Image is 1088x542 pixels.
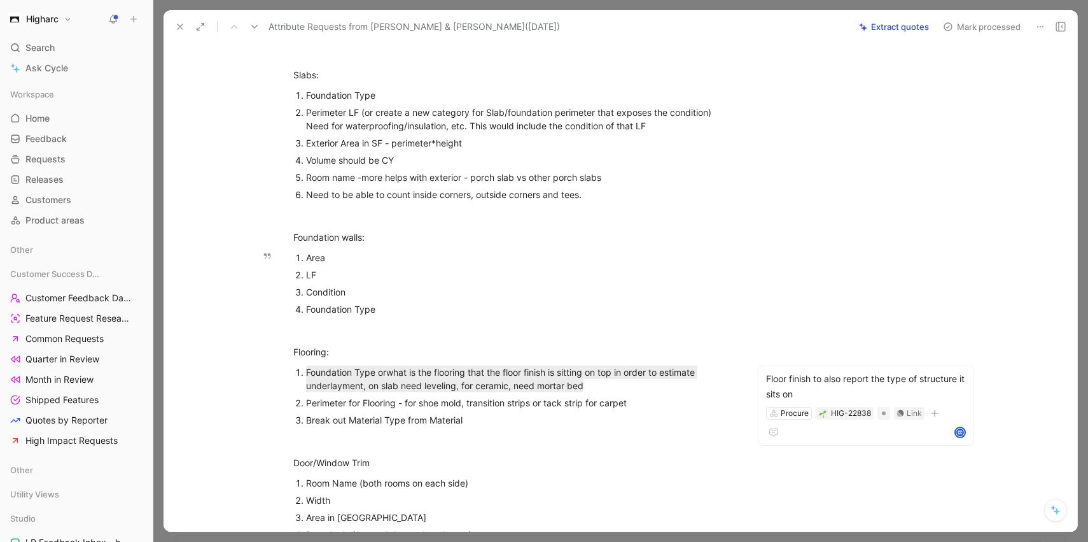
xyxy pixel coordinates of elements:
[5,431,148,450] a: High Impact Requests
[306,512,426,523] span: Area in [GEOGRAPHIC_DATA]
[25,40,55,55] span: Search
[306,304,375,315] span: Foundation Type
[5,85,148,104] div: Workspace
[5,460,148,480] div: Other
[831,407,871,420] div: HIG-22838
[10,488,59,501] span: Utility Views
[853,18,935,36] button: Extract quotes
[766,371,966,402] div: Floor finish to also report the type of structure it sits on
[25,332,104,345] span: Common Requests
[5,150,148,169] a: Requests
[25,153,66,166] span: Requests
[937,18,1026,36] button: Mark processed
[306,172,361,183] span: Room name -
[306,287,345,297] span: Condition
[5,485,148,504] div: Utility Views
[25,173,64,186] span: Releases
[5,38,148,57] div: Search
[306,529,472,540] span: Door Style (6-panel, 2-panel, arch, etc.)
[25,112,50,125] span: Home
[306,415,463,425] span: Break out Material Type from Material
[5,264,148,283] div: Customer Success Dashboards
[5,240,148,259] div: Other
[818,409,827,418] button: 🌱
[293,68,734,82] div: Slabs:
[5,329,148,348] a: Common Requests
[306,252,325,263] span: Area
[10,243,33,256] span: Other
[956,428,965,437] img: avatar
[5,289,148,308] a: Customer Feedback Dashboard
[10,267,101,280] span: Customer Success Dashboards
[25,132,67,145] span: Feedback
[25,312,130,325] span: Feature Request Research
[25,394,99,406] span: Shipped Features
[5,460,148,483] div: Other
[306,367,386,378] span: Foundation Type or
[25,353,99,366] span: Quarter in Review
[10,464,33,476] span: Other
[5,350,148,369] a: Quarter in Review
[25,194,71,206] span: Customers
[5,129,148,148] a: Feedback
[5,390,148,410] a: Shipped Features
[5,211,148,230] a: Product areas
[306,155,394,166] span: Volume should be CY
[306,171,734,184] div: more helps with exterior - porch slab vs other porch slabs
[306,107,714,131] span: Perimeter LF (or create a new category for Slab/foundation perimeter that exposes the condition) ...
[25,61,68,76] span: Ask Cycle
[5,411,148,430] a: Quotes by Reporter
[306,189,582,200] span: Need to be able to count inside corners, outside corners and tees.
[10,512,36,525] span: Studio
[5,190,148,210] a: Customers
[25,414,108,427] span: Quotes by Reporter
[306,478,468,489] span: Room Name (both rooms on each side)
[5,264,148,450] div: Customer Success DashboardsCustomer Feedback DashboardFeature Request ResearchCommon RequestsQuar...
[5,240,148,263] div: Other
[306,495,330,506] span: Width
[5,109,148,128] a: Home
[5,309,148,328] a: Feature Request Research
[907,407,922,420] div: Link
[5,170,148,189] a: Releases
[781,407,809,420] div: Procure
[269,19,560,34] span: Attribute Requests from [PERSON_NAME] & [PERSON_NAME]([DATE])
[5,370,148,389] a: Month in Review
[306,90,375,101] span: Foundation Type
[8,13,21,25] img: Higharc
[306,138,462,148] span: Exterior Area in SF - perimeter*height
[306,397,627,408] span: Perimeter for Flooring - for shoe mold, transition strips or tack strip for carpet
[25,434,118,447] span: High Impact Requests
[25,373,94,386] span: Month in Review
[293,345,734,359] div: Flooring:
[25,214,85,227] span: Product areas
[5,509,148,528] div: Studio
[306,269,316,280] span: LF
[5,10,75,28] button: HigharcHigharc
[293,231,734,244] div: Foundation walls:
[306,366,697,392] mark: what is the flooring that the floor finish is sitting on top in order to estimate underlayment, o...
[10,88,54,101] span: Workspace
[293,456,734,469] div: Door/Window Trim
[5,485,148,508] div: Utility Views
[5,59,148,78] a: Ask Cycle
[819,410,826,418] img: 🌱
[26,13,59,25] h1: Higharc
[25,292,132,304] span: Customer Feedback Dashboard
